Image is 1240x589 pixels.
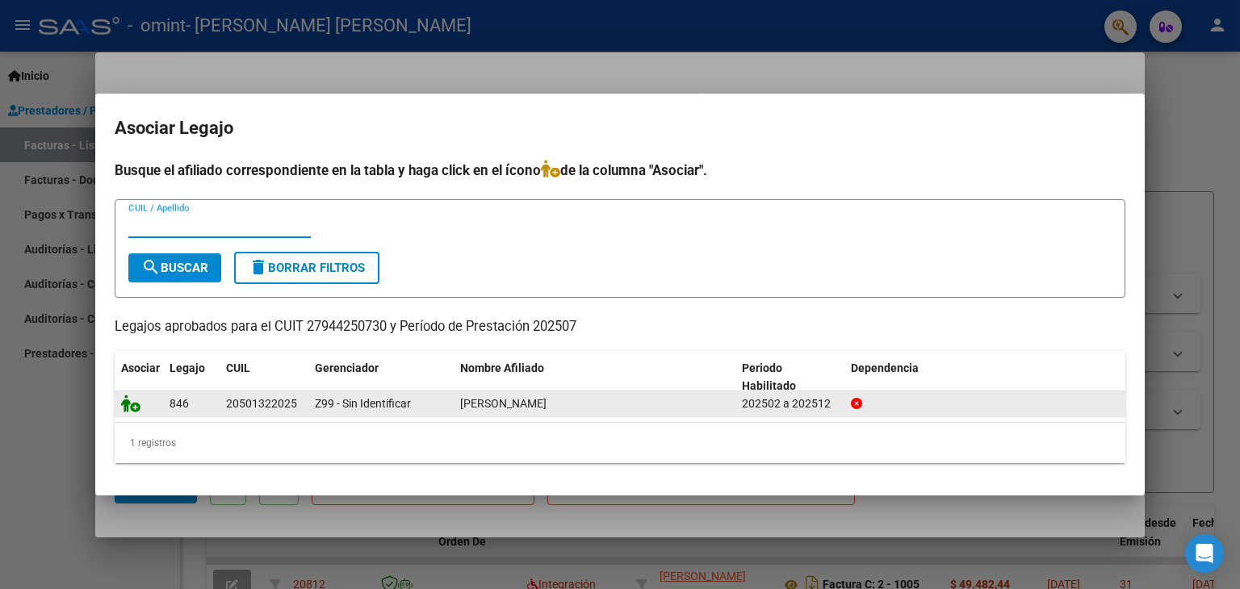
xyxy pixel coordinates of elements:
[851,361,919,374] span: Dependencia
[742,361,796,393] span: Periodo Habilitado
[249,261,365,275] span: Borrar Filtros
[141,261,208,275] span: Buscar
[460,397,547,410] span: DIAZ ALEJANDRO DAMIAN
[735,351,844,404] datatable-header-cell: Periodo Habilitado
[163,351,220,404] datatable-header-cell: Legajo
[170,361,205,374] span: Legajo
[308,351,454,404] datatable-header-cell: Gerenciador
[115,160,1125,181] h4: Busque el afiliado correspondiente en la tabla y haga click en el ícono de la columna "Asociar".
[115,423,1125,463] div: 1 registros
[454,351,735,404] datatable-header-cell: Nombre Afiliado
[460,361,544,374] span: Nombre Afiliado
[226,395,297,413] div: 20501322025
[170,397,189,410] span: 846
[141,257,161,277] mat-icon: search
[115,113,1125,144] h2: Asociar Legajo
[121,361,160,374] span: Asociar
[226,361,250,374] span: CUIL
[220,351,308,404] datatable-header-cell: CUIL
[315,397,411,410] span: Z99 - Sin Identificar
[128,253,221,282] button: Buscar
[742,395,838,413] div: 202502 a 202512
[115,317,1125,337] p: Legajos aprobados para el CUIT 27944250730 y Período de Prestación 202507
[234,252,379,284] button: Borrar Filtros
[315,361,379,374] span: Gerenciador
[1185,534,1224,573] div: Open Intercom Messenger
[115,351,163,404] datatable-header-cell: Asociar
[844,351,1126,404] datatable-header-cell: Dependencia
[249,257,268,277] mat-icon: delete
